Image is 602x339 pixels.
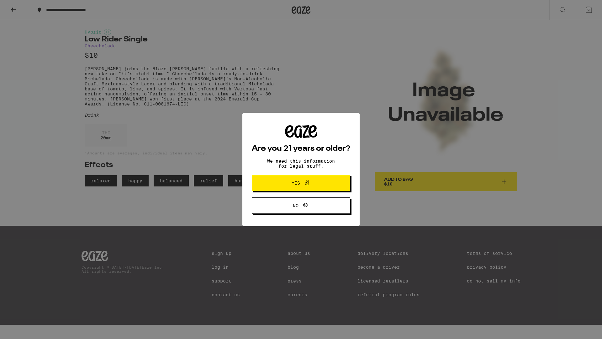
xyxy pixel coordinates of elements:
[252,197,350,214] button: No
[292,181,300,185] span: Yes
[262,159,340,169] p: We need this information for legal stuff.
[252,175,350,191] button: Yes
[252,145,350,153] h2: Are you 21 years or older?
[293,203,298,208] span: No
